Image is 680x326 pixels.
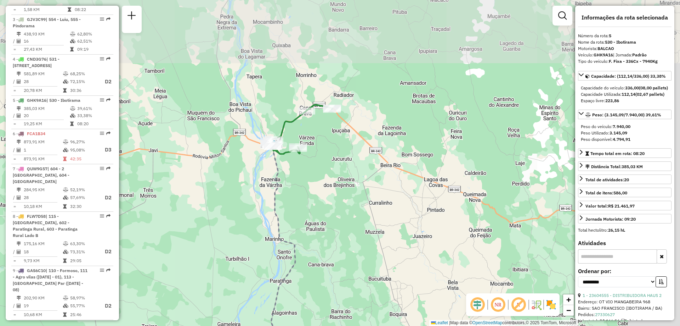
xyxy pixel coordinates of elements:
[17,242,21,246] i: Distância Total
[27,98,46,103] span: GHK9A16
[605,98,619,103] strong: 223,86
[581,124,630,129] span: Peso do veículo:
[597,46,614,51] strong: BALCAO
[23,247,63,256] td: 18
[581,98,669,104] div: Espaço livre:
[23,186,63,193] td: 284,95 KM
[578,214,671,223] a: Jornada Motorista: 09:20
[99,302,112,310] p: D2
[63,304,68,308] i: % de utilização da cubagem
[13,247,16,256] td: /
[99,146,112,154] p: D3
[13,17,81,28] span: | 554 - Luiu, 555 - Pindorama
[545,299,557,310] img: Exibir/Ocultar setores
[581,130,669,136] div: Peso Utilizado:
[581,85,669,91] div: Capacidade do veículo:
[70,106,75,111] i: % de utilização do peso
[595,312,615,317] a: 27330627
[100,166,104,171] em: Opções
[578,14,671,21] h4: Informações da rota selecionada
[531,299,542,310] img: Fluxo de ruas
[70,247,98,256] td: 73,31%
[609,59,658,64] strong: F. Fixa - 336Cx - 7940Kg
[70,155,98,162] td: 42:35
[610,130,627,136] strong: 3.145,09
[578,267,671,275] label: Ordenar por:
[77,31,110,38] td: 62,80%
[23,145,63,154] td: 1
[578,121,671,145] div: Peso: (3.145,09/7.940,00) 39,61%
[13,268,87,292] span: 9 -
[585,190,627,196] div: Total de itens:
[99,194,112,202] p: D2
[70,186,98,193] td: 52,19%
[70,32,75,36] i: % de utilização do peso
[13,311,16,318] td: =
[106,214,110,218] em: Rota exportada
[23,311,63,318] td: 10,68 KM
[13,98,80,103] span: 5 -
[99,78,112,86] p: D2
[578,71,671,81] a: Capacidade: (112,14/336,00) 33,38%
[23,155,63,162] td: 873,91 KM
[27,17,46,22] span: GJV3C99
[578,58,671,65] div: Tipo do veículo:
[27,268,46,273] span: GAS6C10
[68,7,71,12] i: Tempo total em rota
[17,250,21,254] i: Total de Atividades
[17,304,21,308] i: Total de Atividades
[70,257,98,264] td: 29:05
[17,32,21,36] i: Distância Total
[125,9,139,24] a: Nova sessão e pesquisa
[613,190,627,195] strong: 586,00
[578,299,671,305] div: Endereço: OT VIO MANGABEIRA 968
[13,145,16,154] td: /
[594,52,613,57] strong: GHK9A16
[106,268,110,272] em: Rota exportada
[17,106,21,111] i: Distância Total
[63,250,68,254] i: % de utilização da cubagem
[13,56,59,68] span: | 531 - [STREET_ADDRESS]
[608,203,635,209] strong: R$ 21.461,97
[63,204,67,209] i: Tempo total em rota
[77,105,110,112] td: 39,61%
[605,39,636,45] strong: 530 - Ibotirama
[77,112,110,119] td: 33,38%
[472,320,503,325] a: OpenStreetMap
[578,188,671,197] a: Total de itens:586,00
[632,52,647,57] strong: Padrão
[23,77,63,86] td: 28
[27,166,47,171] span: QUW9G57
[429,320,578,326] div: Map data © contributors,© 2025 TomTom, Microsoft
[17,39,21,43] i: Total de Atividades
[70,203,98,210] td: 32:30
[70,193,98,202] td: 57,69%
[13,56,59,68] span: 4 -
[13,203,16,210] td: =
[70,47,74,51] i: Tempo total em rota
[23,105,70,112] td: 385,03 KM
[13,214,78,238] span: 8 -
[578,227,671,233] div: Total hectolitro:
[23,38,70,45] td: 16
[13,268,87,292] span: | 110 - Formoso, 111 - Agro vilas ([DATE] - 01), 113 - [GEOGRAPHIC_DATA] Par ([DATE] - 08)
[583,293,662,298] a: 1 - 23604555 - DISTRIBUIDORA HAUS 2
[17,72,21,76] i: Distância Total
[106,98,110,102] em: Rota exportada
[23,31,70,38] td: 438,93 KM
[555,9,569,23] a: Exibir filtros
[70,294,98,302] td: 58,97%
[23,112,70,119] td: 20
[590,151,645,156] span: Tempo total em rota: 08:20
[99,248,112,256] p: D2
[100,17,104,21] em: Opções
[70,145,98,154] td: 95,08%
[13,46,16,53] td: =
[70,39,75,43] i: % de utilização da cubagem
[625,85,639,90] strong: 336,00
[70,302,98,310] td: 55,77%
[23,138,63,145] td: 873,91 KM
[70,311,98,318] td: 25:46
[17,188,21,192] i: Distância Total
[13,77,16,86] td: /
